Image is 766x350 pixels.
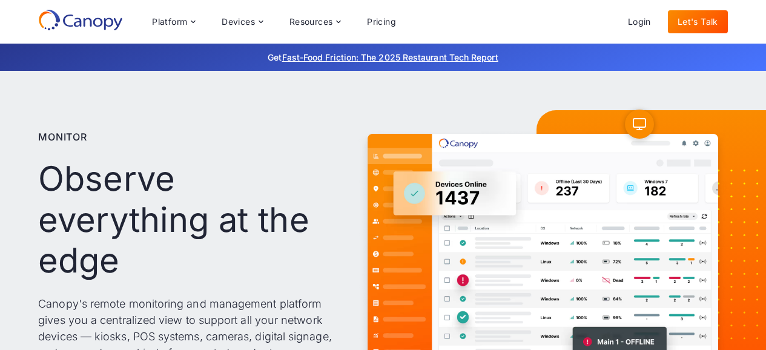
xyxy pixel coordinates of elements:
div: Resources [289,18,333,26]
h1: Observe everything at the edge [38,159,334,281]
a: Pricing [357,10,406,33]
div: Devices [212,10,272,34]
a: Fast-Food Friction: The 2025 Restaurant Tech Report [282,52,498,62]
p: Monitor [38,130,87,144]
a: Let's Talk [668,10,728,33]
p: Get [87,51,680,64]
div: Platform [142,10,205,34]
div: Devices [222,18,255,26]
a: Login [618,10,661,33]
div: Platform [152,18,187,26]
div: Resources [280,10,350,34]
